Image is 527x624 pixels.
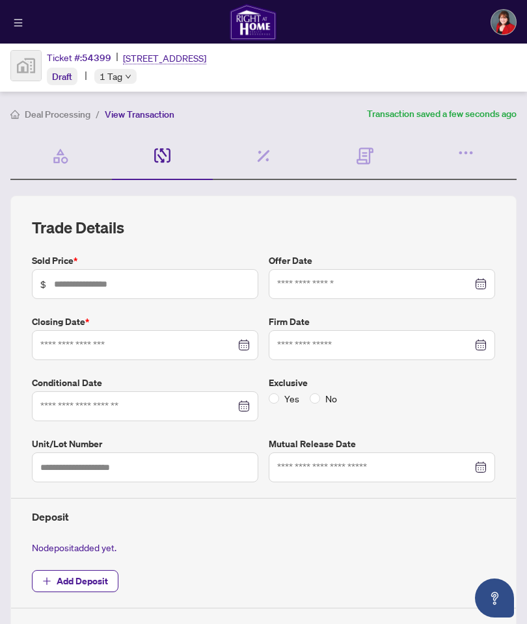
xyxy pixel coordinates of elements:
h4: Deposit [32,509,495,525]
article: Transaction saved a few seconds ago [367,107,517,122]
span: home [10,110,20,119]
img: Profile Icon [491,10,516,34]
button: Open asap [475,578,514,617]
img: svg%3e [11,51,41,81]
span: Deal Processing [25,109,90,120]
div: Ticket #: [47,50,111,65]
span: plus [42,577,51,586]
span: No [320,391,342,406]
label: Offer Date [269,253,495,268]
span: $ [40,277,46,291]
span: menu [14,18,23,27]
button: Add Deposit [32,570,118,592]
span: Yes [279,391,304,406]
label: Firm Date [269,315,495,329]
span: 54399 [82,52,111,64]
span: No deposit added yet. [32,541,116,553]
span: down [125,73,131,80]
img: logo [230,4,277,40]
li: / [96,107,100,122]
label: Sold Price [32,253,258,268]
span: Add Deposit [57,571,108,591]
label: Closing Date [32,315,258,329]
label: Exclusive [269,376,495,390]
span: View Transaction [105,109,174,120]
h2: Trade Details [32,217,495,238]
label: Conditional Date [32,376,258,390]
span: 1 Tag [100,69,122,84]
label: Mutual Release Date [269,437,495,451]
span: Draft [52,71,72,83]
label: Unit/Lot Number [32,437,258,451]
